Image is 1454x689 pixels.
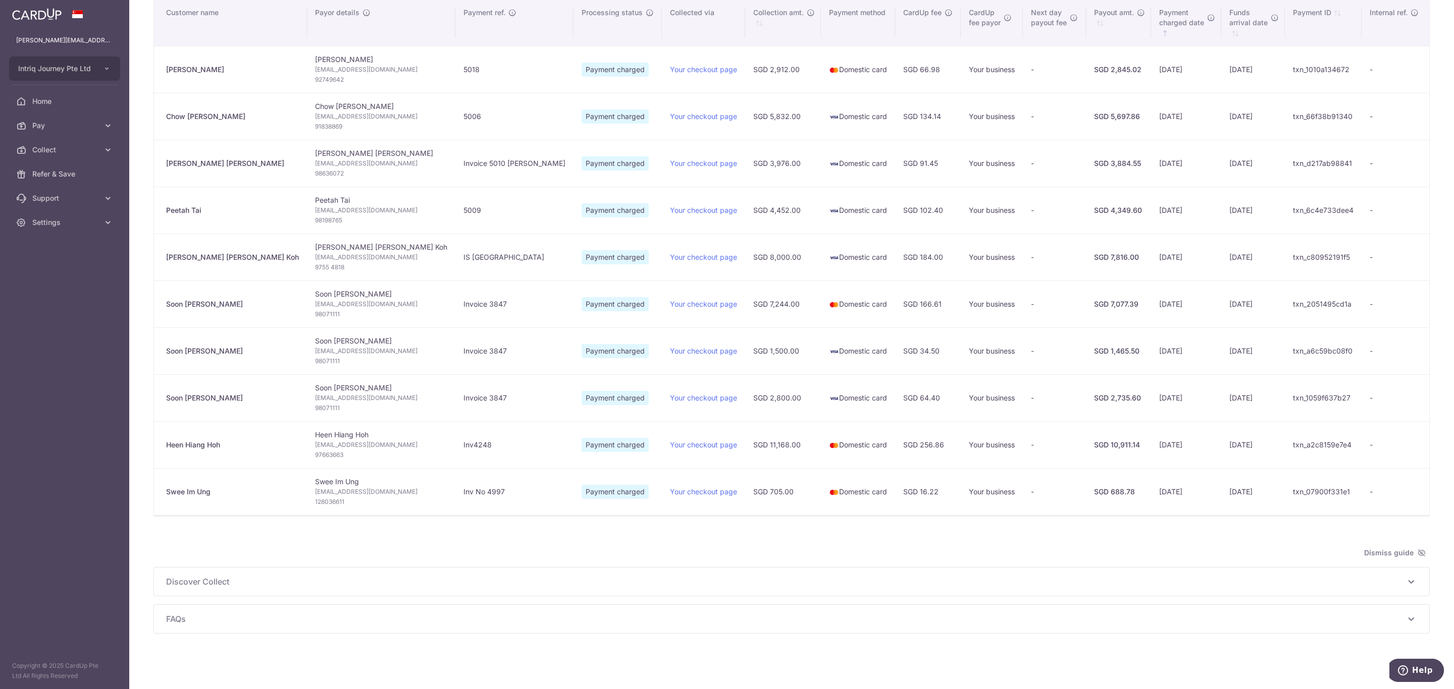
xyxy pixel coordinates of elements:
div: Soon [PERSON_NAME] [166,346,299,356]
p: Discover Collect [166,576,1417,588]
img: visa-sm-192604c4577d2d35970c8ed26b86981c2741ebd56154ab54ad91a526f0f24972.png [829,347,839,357]
td: [DATE] [1151,140,1221,187]
div: SGD 1,465.50 [1094,346,1143,356]
span: CardUp fee payor [969,8,1001,28]
img: visa-sm-192604c4577d2d35970c8ed26b86981c2741ebd56154ab54ad91a526f0f24972.png [829,206,839,216]
td: Invoice 5010 [PERSON_NAME] [455,140,574,187]
td: - [1362,280,1431,327]
td: Your business [961,327,1023,374]
td: - [1023,187,1086,234]
td: [PERSON_NAME] [PERSON_NAME] [307,140,455,187]
td: [DATE] [1221,374,1285,421]
span: CardUp fee [903,8,942,18]
td: txn_d217ab98841 [1285,140,1362,187]
p: [PERSON_NAME][EMAIL_ADDRESS][DOMAIN_NAME] [16,35,113,45]
td: [DATE] [1221,234,1285,280]
span: [EMAIL_ADDRESS][DOMAIN_NAME] [315,158,447,168]
span: [EMAIL_ADDRESS][DOMAIN_NAME] [315,299,447,309]
span: Discover Collect [166,576,1405,588]
a: Your checkout page [670,206,737,214]
td: Domestic card [821,468,895,515]
td: Invoice 3847 [455,374,574,421]
img: visa-sm-192604c4577d2d35970c8ed26b86981c2741ebd56154ab54ad91a526f0f24972.png [829,112,839,122]
span: 98071111 [315,309,447,319]
span: Pay [32,121,99,131]
td: - [1023,421,1086,468]
a: Your checkout page [670,253,737,261]
span: Payment charged [582,485,649,499]
span: Processing status [582,8,643,18]
td: txn_2051495cd1a [1285,280,1362,327]
td: Domestic card [821,93,895,140]
td: txn_66f38b91340 [1285,93,1362,140]
td: - [1362,421,1431,468]
a: Your checkout page [670,300,737,308]
span: Funds arrival date [1229,8,1268,28]
div: SGD 2,845.02 [1094,65,1143,75]
td: Peetah Tai [307,187,455,234]
td: Your business [961,93,1023,140]
td: - [1362,234,1431,280]
span: 128036611 [315,497,447,507]
td: [PERSON_NAME] [PERSON_NAME] Koh [307,234,455,280]
span: Support [32,193,99,203]
span: Payment charged [582,109,649,124]
span: 98198765 [315,215,447,225]
img: mastercard-sm-87a3fd1e0bddd137fecb07648320f44c262e2538e7db6024463105ddbc961eb2.png [829,300,839,310]
td: Chow [PERSON_NAME] [307,93,455,140]
td: Swee Im Ung [307,468,455,515]
td: SGD 134.14 [895,93,961,140]
div: SGD 2,735.60 [1094,393,1143,403]
span: 97663663 [315,450,447,460]
span: Payment ref. [463,8,505,18]
td: SGD 256.86 [895,421,961,468]
td: SGD 66.98 [895,46,961,93]
td: [DATE] [1221,327,1285,374]
td: Domestic card [821,374,895,421]
td: SGD 7,244.00 [745,280,821,327]
span: [EMAIL_ADDRESS][DOMAIN_NAME] [315,111,447,122]
span: Home [32,96,99,106]
td: [DATE] [1221,46,1285,93]
td: - [1362,327,1431,374]
span: 98636072 [315,168,447,179]
span: [EMAIL_ADDRESS][DOMAIN_NAME] [315,487,447,497]
span: Payment charged date [1159,8,1204,28]
button: Intriq Journey Pte Ltd [9,56,120,81]
td: [DATE] [1151,468,1221,515]
td: SGD 11,168.00 [745,421,821,468]
span: [EMAIL_ADDRESS][DOMAIN_NAME] [315,346,447,356]
td: Domestic card [821,280,895,327]
span: Settings [32,217,99,227]
img: visa-sm-192604c4577d2d35970c8ed26b86981c2741ebd56154ab54ad91a526f0f24972.png [829,159,839,169]
div: SGD 7,077.39 [1094,299,1143,309]
span: Payout amt. [1094,8,1134,18]
td: Domestic card [821,421,895,468]
span: 98071111 [315,356,447,366]
div: Chow [PERSON_NAME] [166,111,299,122]
td: txn_a2c8159e7e4 [1285,421,1362,468]
span: Payment charged [582,391,649,405]
img: mastercard-sm-87a3fd1e0bddd137fecb07648320f44c262e2538e7db6024463105ddbc961eb2.png [829,440,839,450]
td: - [1362,187,1431,234]
div: SGD 10,911.14 [1094,440,1143,450]
td: SGD 5,832.00 [745,93,821,140]
span: Payment charged [582,344,649,358]
td: SGD 64.40 [895,374,961,421]
td: txn_1059f637b27 [1285,374,1362,421]
td: - [1023,374,1086,421]
img: mastercard-sm-87a3fd1e0bddd137fecb07648320f44c262e2538e7db6024463105ddbc961eb2.png [829,65,839,75]
td: 5006 [455,93,574,140]
span: Next day payout fee [1031,8,1067,28]
div: [PERSON_NAME] [PERSON_NAME] Koh [166,252,299,262]
td: txn_1010a134672 [1285,46,1362,93]
span: [EMAIL_ADDRESS][DOMAIN_NAME] [315,440,447,450]
td: - [1023,93,1086,140]
td: [DATE] [1151,46,1221,93]
td: Soon [PERSON_NAME] [307,374,455,421]
td: - [1023,468,1086,515]
div: SGD 688.78 [1094,487,1143,497]
span: 92749642 [315,75,447,85]
div: Swee Im Ung [166,487,299,497]
td: SGD 3,976.00 [745,140,821,187]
